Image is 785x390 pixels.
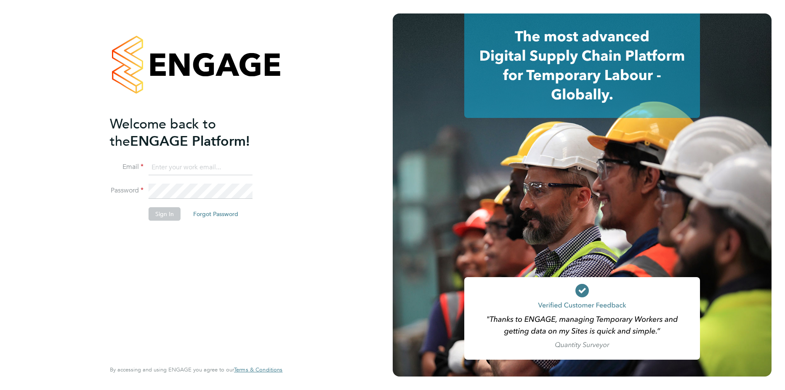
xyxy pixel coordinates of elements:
a: Terms & Conditions [234,366,282,373]
button: Forgot Password [186,207,245,221]
span: By accessing and using ENGAGE you agree to our [110,366,282,373]
input: Enter your work email... [149,160,253,175]
span: Welcome back to the [110,116,216,150]
h2: ENGAGE Platform! [110,115,274,150]
label: Email [110,163,144,171]
label: Password [110,186,144,195]
button: Sign In [149,207,181,221]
